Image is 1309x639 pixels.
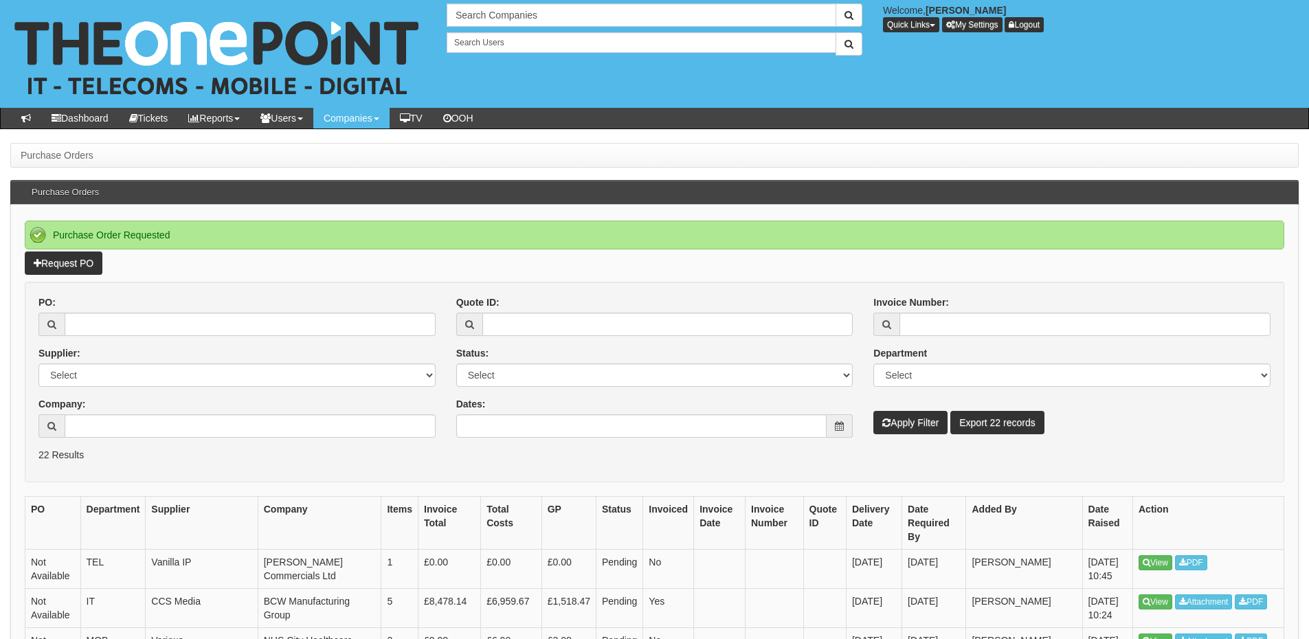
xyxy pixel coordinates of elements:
[433,108,484,128] a: OOH
[926,5,1006,16] b: [PERSON_NAME]
[803,496,846,549] th: Quote ID
[447,32,836,53] input: Search Users
[1005,17,1044,32] a: Logout
[596,496,642,549] th: Status
[873,346,927,360] label: Department
[1082,549,1132,588] td: [DATE] 10:45
[1139,594,1172,609] a: View
[178,108,250,128] a: Reports
[146,588,258,627] td: CCS Media
[381,588,418,627] td: 5
[846,496,902,549] th: Delivery Date
[950,411,1044,434] a: Export 22 records
[643,496,694,549] th: Invoiced
[38,346,80,360] label: Supplier:
[41,108,119,128] a: Dashboard
[418,496,481,549] th: Invoice Total
[456,295,500,309] label: Quote ID:
[80,549,146,588] td: TEL
[456,346,489,360] label: Status:
[541,496,596,549] th: GP
[258,588,381,627] td: BCW Manufacturing Group
[80,588,146,627] td: IT
[541,549,596,588] td: £0.00
[38,448,1271,462] p: 22 Results
[966,549,1082,588] td: [PERSON_NAME]
[119,108,179,128] a: Tickets
[25,251,102,275] a: Request PO
[38,295,56,309] label: PO:
[481,588,542,627] td: £6,959.67
[966,588,1082,627] td: [PERSON_NAME]
[694,496,746,549] th: Invoice Date
[1139,555,1172,570] a: View
[846,588,902,627] td: [DATE]
[25,549,81,588] td: Not Available
[902,549,966,588] td: [DATE]
[643,588,694,627] td: Yes
[25,588,81,627] td: Not Available
[596,549,642,588] td: Pending
[390,108,433,128] a: TV
[25,496,81,549] th: PO
[1082,588,1132,627] td: [DATE] 10:24
[381,496,418,549] th: Items
[902,496,966,549] th: Date Required By
[250,108,313,128] a: Users
[873,3,1309,32] div: Welcome,
[643,549,694,588] td: No
[418,588,481,627] td: £8,478.14
[481,496,542,549] th: Total Costs
[25,221,1284,249] div: Purchase Order Requested
[1175,555,1207,570] a: PDF
[381,549,418,588] td: 1
[883,17,939,32] button: Quick Links
[1133,496,1284,549] th: Action
[456,397,486,411] label: Dates:
[541,588,596,627] td: £1,518.47
[1235,594,1267,609] a: PDF
[846,549,902,588] td: [DATE]
[146,496,258,549] th: Supplier
[38,397,85,411] label: Company:
[481,549,542,588] td: £0.00
[873,295,949,309] label: Invoice Number:
[25,181,106,204] h3: Purchase Orders
[1082,496,1132,549] th: Date Raised
[313,108,390,128] a: Companies
[1175,594,1233,609] a: Attachment
[258,549,381,588] td: [PERSON_NAME] Commercials Ltd
[596,588,642,627] td: Pending
[942,17,1003,32] a: My Settings
[258,496,381,549] th: Company
[902,588,966,627] td: [DATE]
[873,411,948,434] button: Apply Filter
[80,496,146,549] th: Department
[447,3,836,27] input: Search Companies
[21,148,93,162] li: Purchase Orders
[746,496,804,549] th: Invoice Number
[146,549,258,588] td: Vanilla IP
[418,549,481,588] td: £0.00
[966,496,1082,549] th: Added By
